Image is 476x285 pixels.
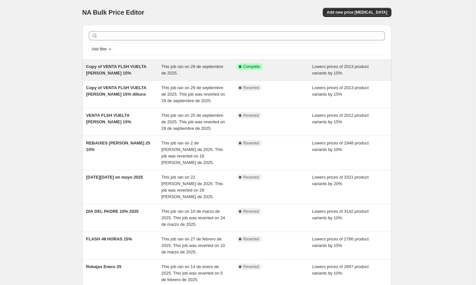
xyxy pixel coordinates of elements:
span: Lowers prices of 2013 product variants by 15% [312,85,369,97]
span: This job ran on 29 de septiembre de 2025. This job was reverted on 29 de septiembre de 2025. [161,85,225,103]
span: Lowers prices of 2013 product variants by 15% [312,64,369,75]
span: Rebajas Enero 25 [86,264,121,269]
span: Lowers prices of 1948 product variants by 10% [312,141,369,152]
span: FLASH 48 HORAS 15% [86,237,132,241]
span: Lowers prices of 3142 product variants by 10% [312,209,369,220]
button: Add new price [MEDICAL_DATA] [323,8,391,17]
span: This job ran on 22 [PERSON_NAME] de 2025. This job was reverted on 29 [PERSON_NAME] de 2025. [161,175,223,199]
span: This job ran on 29 de septiembre de 2025. [161,64,223,75]
span: Reverted [243,85,259,90]
span: NA Bulk Price Editor [82,9,144,16]
span: This job ran on 25 de septiembre de 2025. This job was reverted on 28 de septiembre de 2025. [161,113,225,131]
span: This job ran on 2 de [PERSON_NAME] de 2025. This job was reverted on 18 [PERSON_NAME] de 2025. [161,141,223,165]
span: Reverted [243,175,259,180]
span: REBAIXES [PERSON_NAME] 25 10% [86,141,150,152]
span: Reverted [243,264,259,269]
span: Lowers prices of 2697 product variants by 10% [312,264,369,276]
span: Lowers prices of 2786 product variants by 15% [312,237,369,248]
span: Add new price [MEDICAL_DATA] [327,10,387,15]
span: Add filter [92,47,107,52]
span: This job ran on 14 de enero de 2025. This job was reverted on 5 de febrero de 2025. [161,264,223,282]
span: VENTA FLSH VUELTA [PERSON_NAME] 15% [86,113,131,124]
span: Reverted [243,113,259,118]
span: Copy of VENTA FLSH VUELTA [PERSON_NAME] 15% [86,64,146,75]
span: Complete [243,64,260,69]
span: Lowers prices of 3321 product variants by 20% [312,175,369,186]
span: DIA DEL PADRE 10% 2025 [86,209,139,214]
span: Reverted [243,237,259,242]
span: This job ran on 10 de marzo de 2025. This job was reverted on 24 de marzo de 2025. [161,209,225,227]
span: This job ran on 27 de febrero de 2025. This job was reverted on 10 de marzo de 2025. [161,237,225,254]
span: Reverted [243,141,259,146]
span: Copy of VENTA FLSH VUELTA [PERSON_NAME] 15% dilluns [86,85,146,97]
span: Reverted [243,209,259,214]
span: Lowers prices of 2012 product variants by 15% [312,113,369,124]
button: Add filter [89,45,115,53]
span: [DATE][DATE] en mayo 2025 [86,175,143,180]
